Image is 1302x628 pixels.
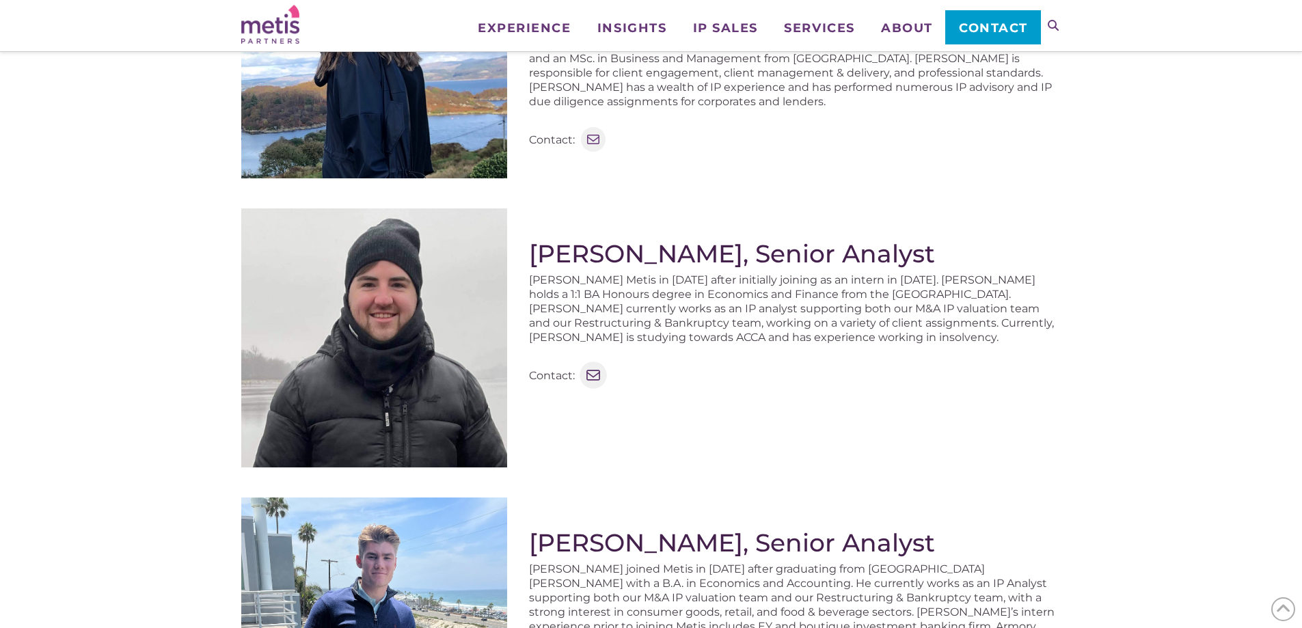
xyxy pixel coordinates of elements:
[529,273,1061,344] p: [PERSON_NAME] Metis in [DATE] after initially joining as an intern in [DATE]. [PERSON_NAME] holds...
[529,239,1061,268] h2: [PERSON_NAME], Senior Analyst
[478,22,571,34] span: Experience
[1271,597,1295,621] span: Back to Top
[693,22,758,34] span: IP Sales
[784,22,854,34] span: Services
[529,37,1061,109] p: [PERSON_NAME] joined us in [DATE] and holds an MA in Philosophy from [GEOGRAPHIC_DATA] and an MSc...
[529,528,1061,557] h2: [PERSON_NAME], Senior Analyst
[529,133,575,147] p: Contact:
[945,10,1040,44] a: Contact
[881,22,933,34] span: About
[241,5,299,44] img: Metis Partners
[529,368,575,383] p: Contact:
[959,22,1028,34] span: Contact
[597,22,666,34] span: Insights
